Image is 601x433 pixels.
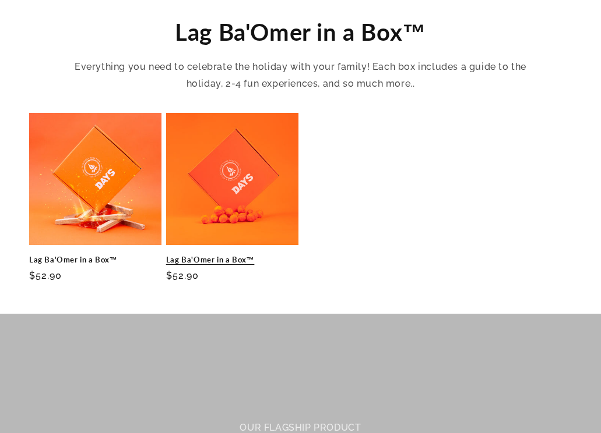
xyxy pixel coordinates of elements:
[29,255,161,265] a: Lag Ba'Omer in a Box™
[29,113,572,293] ul: Slider
[73,59,528,93] p: Everything you need to celebrate the holiday with your family! Each box includes a guide to the h...
[166,255,298,265] a: Lag Ba'Omer in a Box™
[175,18,426,46] span: Lag Ba'Omer in a Box™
